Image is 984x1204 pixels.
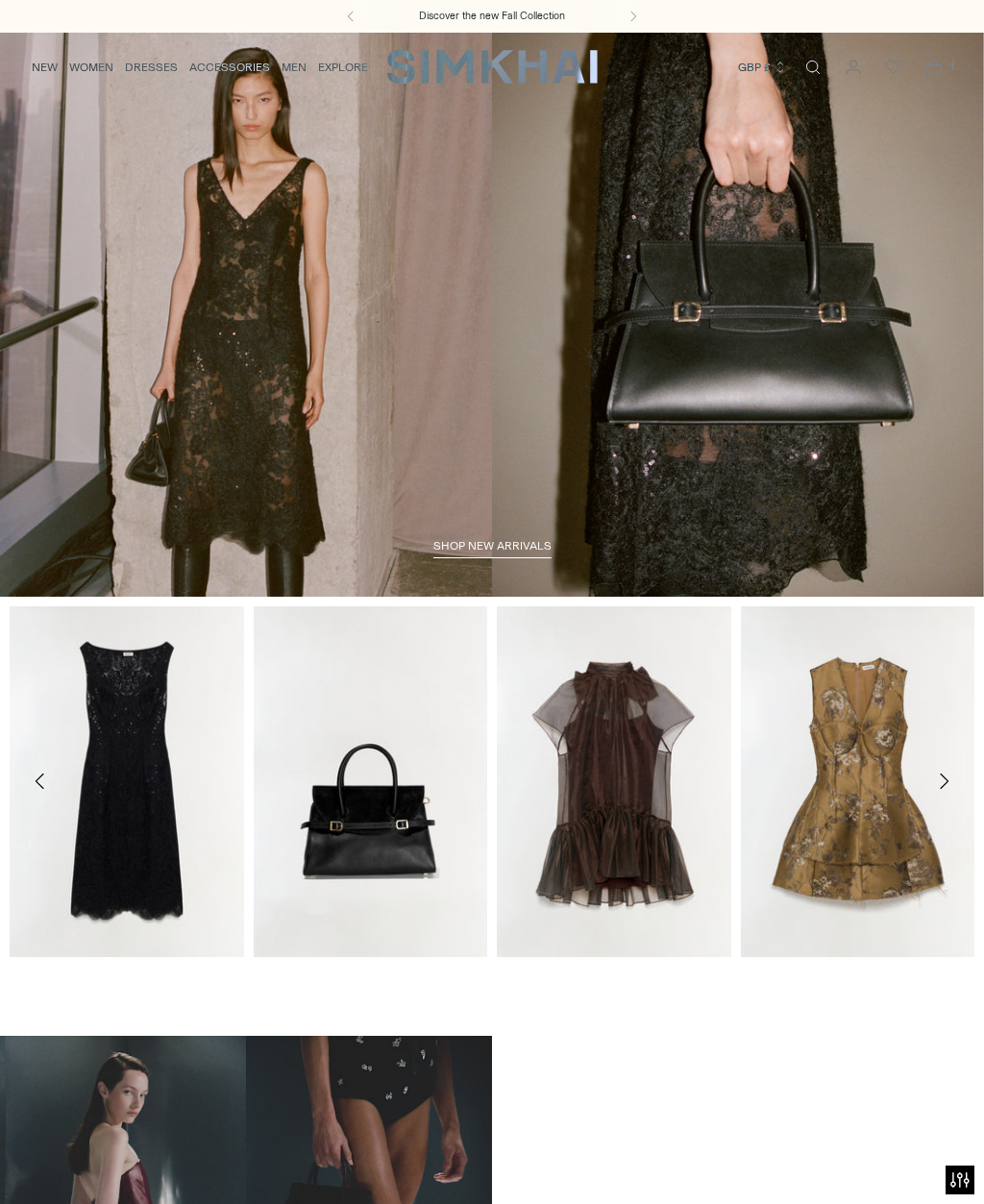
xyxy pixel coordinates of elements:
[834,48,873,86] a: Go to the account page
[738,46,787,88] button: GBP £
[922,760,965,802] button: Move to next carousel slide
[915,48,953,86] a: Open cart modal
[69,46,113,88] a: WOMEN
[386,48,598,86] a: SIMKHAI
[944,58,961,75] span: 1
[282,46,307,88] a: MEN
[125,46,178,88] a: DRESSES
[318,46,368,88] a: EXPLORE
[419,9,565,24] a: Discover the new Fall Collection
[433,539,552,558] a: shop new arrivals
[433,539,552,553] span: shop new arrivals
[32,46,58,88] a: NEW
[189,46,270,88] a: ACCESSORIES
[794,48,832,86] a: Open search modal
[874,48,913,86] a: Wishlist
[19,760,61,802] button: Move to previous carousel slide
